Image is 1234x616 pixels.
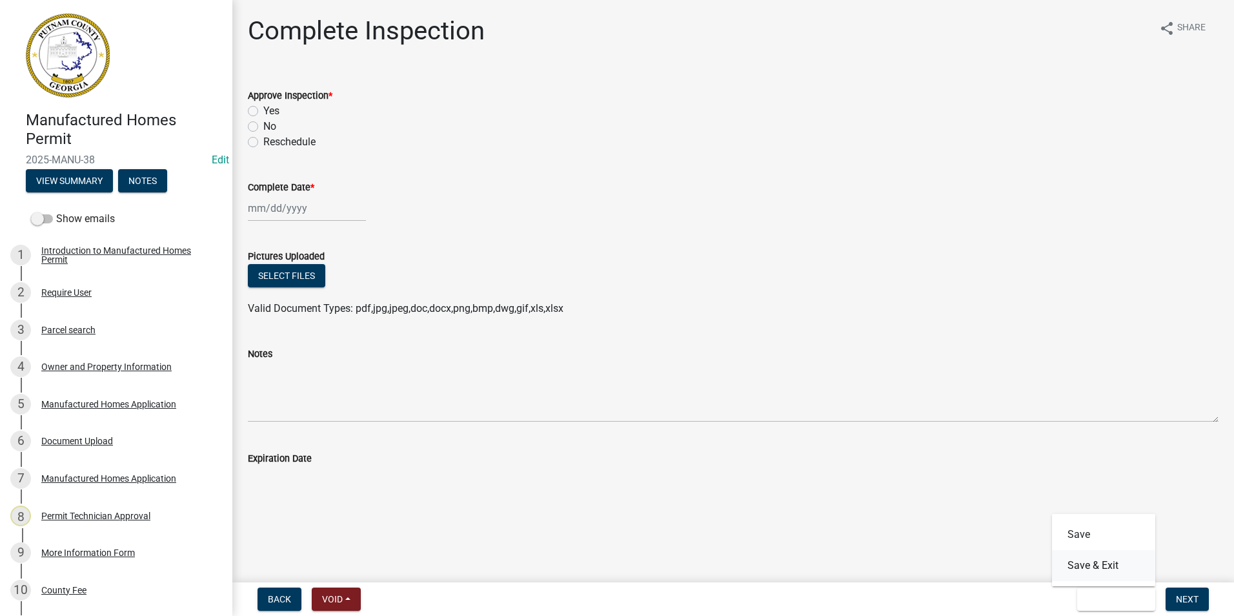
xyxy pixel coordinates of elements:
button: Back [258,588,301,611]
div: 8 [10,506,31,526]
div: 3 [10,320,31,340]
label: Complete Date [248,183,314,192]
div: Manufactured Homes Application [41,400,176,409]
label: Pictures Uploaded [248,252,325,262]
span: Next [1176,594,1199,604]
h4: Manufactured Homes Permit [26,111,222,149]
button: Void [312,588,361,611]
button: View Summary [26,169,113,192]
label: Show emails [31,211,115,227]
div: Document Upload [41,436,113,446]
div: Save & Exit [1052,514,1155,586]
input: mm/dd/yyyy [248,195,366,221]
div: 1 [10,245,31,265]
button: Select files [248,264,325,287]
span: Save & Exit [1087,594,1137,604]
div: Introduction to Manufactured Homes Permit [41,246,212,264]
div: 7 [10,468,31,489]
img: Putnam County, Georgia [26,14,110,98]
button: Save [1052,519,1155,550]
label: Notes [248,350,272,359]
h1: Complete Inspection [248,15,485,46]
wm-modal-confirm: Summary [26,176,113,187]
label: Reschedule [263,134,316,150]
div: 4 [10,356,31,377]
button: Save & Exit [1052,550,1155,581]
div: 9 [10,542,31,563]
div: 2 [10,282,31,303]
label: Approve Inspection [248,92,332,101]
div: Require User [41,288,92,297]
label: Expiration Date [248,455,312,464]
button: Notes [118,169,167,192]
button: shareShare [1149,15,1216,41]
label: No [263,119,276,134]
label: Yes [263,103,279,119]
div: Permit Technician Approval [41,511,150,520]
div: Manufactured Homes Application [41,474,176,483]
i: share [1159,21,1175,36]
div: 6 [10,431,31,451]
button: Next [1166,588,1209,611]
div: 5 [10,394,31,415]
a: Edit [212,154,229,166]
div: Parcel search [41,325,96,334]
span: 2025-MANU-38 [26,154,207,166]
span: Void [322,594,343,604]
div: County Fee [41,586,86,595]
wm-modal-confirm: Notes [118,176,167,187]
wm-modal-confirm: Edit Application Number [212,154,229,166]
div: Owner and Property Information [41,362,172,371]
span: Share [1177,21,1206,36]
div: 10 [10,580,31,601]
span: Back [268,594,291,604]
div: More Information Form [41,548,135,557]
span: Valid Document Types: pdf,jpg,jpeg,doc,docx,png,bmp,dwg,gif,xls,xlsx [248,302,563,314]
button: Save & Exit [1077,588,1155,611]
